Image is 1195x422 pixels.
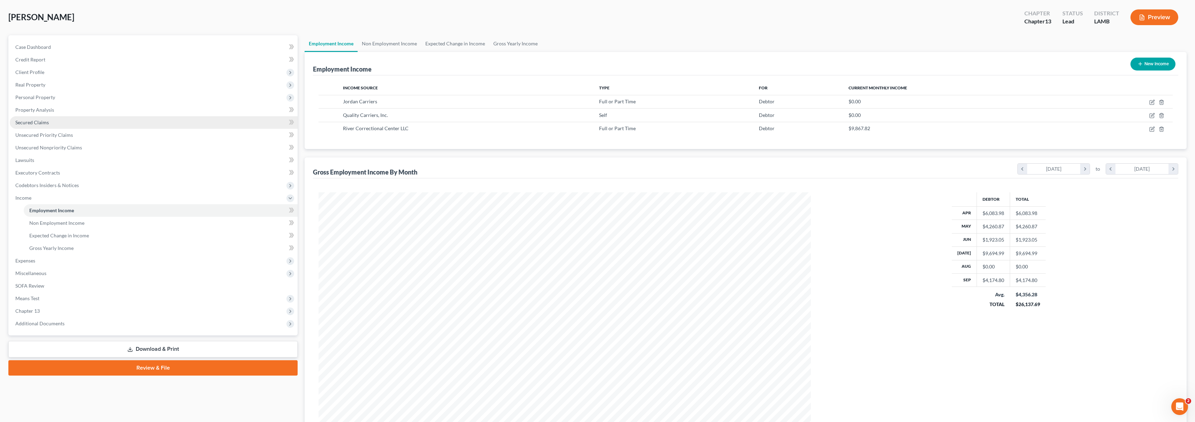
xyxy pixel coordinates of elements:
[1096,165,1100,172] span: to
[10,53,298,66] a: Credit Report
[24,204,298,217] a: Employment Income
[343,112,388,118] span: Quality Carriers, Inc.
[343,85,378,90] span: Income Source
[10,129,298,141] a: Unsecured Priority Claims
[15,44,51,50] span: Case Dashboard
[10,116,298,129] a: Secured Claims
[29,245,74,251] span: Gross Yearly Income
[1010,192,1046,206] th: Total
[983,210,1004,217] div: $6,083.98
[358,35,421,52] a: Non Employment Income
[983,250,1004,257] div: $9,694.99
[1062,9,1083,17] div: Status
[1010,220,1046,233] td: $4,260.87
[599,85,610,90] span: Type
[1045,18,1051,24] span: 13
[1094,17,1119,25] div: LAMB
[8,360,298,376] a: Review & File
[983,277,1004,284] div: $4,174.80
[849,112,861,118] span: $0.00
[849,125,870,131] span: $9,867.82
[1171,398,1188,415] iframe: Intercom live chat
[1027,164,1081,174] div: [DATE]
[1186,398,1191,404] span: 2
[1168,164,1178,174] i: chevron_right
[343,98,377,104] span: Jordan Carriers
[15,320,65,326] span: Additional Documents
[849,98,861,104] span: $0.00
[305,35,358,52] a: Employment Income
[759,125,775,131] span: Debtor
[24,217,298,229] a: Non Employment Income
[952,220,977,233] th: May
[29,232,89,238] span: Expected Change in Income
[15,283,44,289] span: SOFA Review
[1080,164,1090,174] i: chevron_right
[759,112,775,118] span: Debtor
[15,295,39,301] span: Means Test
[1018,164,1027,174] i: chevron_left
[1106,164,1115,174] i: chevron_left
[952,233,977,246] th: Jun
[1016,301,1040,308] div: $26,137.69
[983,301,1004,308] div: TOTAL
[1115,164,1169,174] div: [DATE]
[1010,274,1046,287] td: $4,174.80
[10,41,298,53] a: Case Dashboard
[1062,17,1083,25] div: Lead
[759,98,775,104] span: Debtor
[15,182,79,188] span: Codebtors Insiders & Notices
[15,94,55,100] span: Personal Property
[1010,206,1046,220] td: $6,083.98
[983,291,1004,298] div: Avg.
[983,223,1004,230] div: $4,260.87
[29,220,84,226] span: Non Employment Income
[952,247,977,260] th: [DATE]
[15,145,82,150] span: Unsecured Nonpriority Claims
[489,35,542,52] a: Gross Yearly Income
[1024,17,1051,25] div: Chapter
[1024,9,1051,17] div: Chapter
[10,280,298,292] a: SOFA Review
[8,12,74,22] span: [PERSON_NAME]
[15,119,49,125] span: Secured Claims
[15,195,31,201] span: Income
[10,166,298,179] a: Executory Contracts
[952,206,977,220] th: Apr
[15,82,45,88] span: Real Property
[24,242,298,254] a: Gross Yearly Income
[15,258,35,264] span: Expenses
[1130,58,1175,71] button: New Income
[313,168,417,176] div: Gross Employment Income By Month
[313,65,372,73] div: Employment Income
[8,341,298,357] a: Download & Print
[29,207,74,213] span: Employment Income
[983,263,1004,270] div: $0.00
[15,132,73,138] span: Unsecured Priority Claims
[759,85,768,90] span: For
[15,157,34,163] span: Lawsuits
[599,98,636,104] span: Full or Part Time
[15,57,45,62] span: Credit Report
[599,112,607,118] span: Self
[343,125,409,131] span: River Correctional Center LLC
[977,192,1010,206] th: Debtor
[10,104,298,116] a: Property Analysis
[10,154,298,166] a: Lawsuits
[1016,291,1040,298] div: $4,356.28
[15,270,46,276] span: Miscellaneous
[15,308,40,314] span: Chapter 13
[849,85,907,90] span: Current Monthly Income
[15,170,60,176] span: Executory Contracts
[1010,233,1046,246] td: $1,923.05
[24,229,298,242] a: Expected Change in Income
[1010,247,1046,260] td: $9,694.99
[1130,9,1178,25] button: Preview
[10,141,298,154] a: Unsecured Nonpriority Claims
[421,35,489,52] a: Expected Change in Income
[15,69,44,75] span: Client Profile
[983,236,1004,243] div: $1,923.05
[599,125,636,131] span: Full or Part Time
[1010,260,1046,273] td: $0.00
[15,107,54,113] span: Property Analysis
